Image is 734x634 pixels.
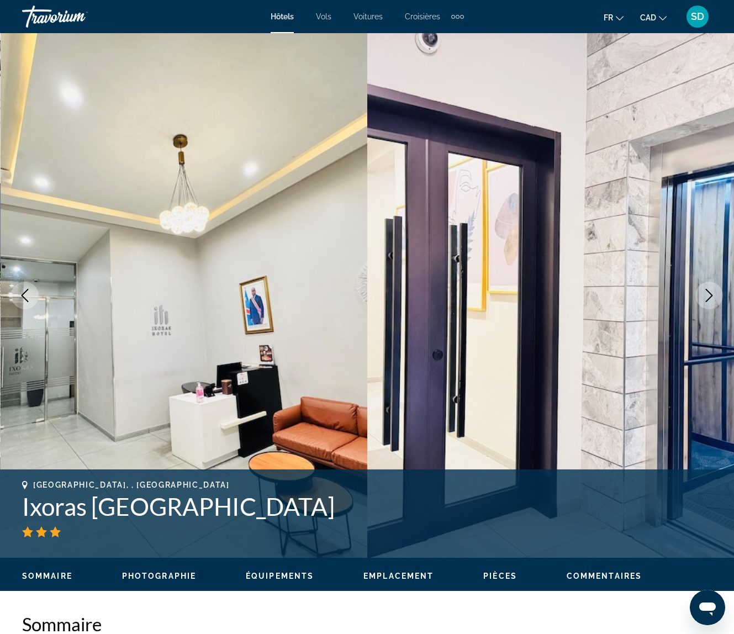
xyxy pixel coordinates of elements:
[691,11,704,22] span: SD
[451,8,464,25] button: Extra navigation items
[640,13,656,22] span: CAD
[271,12,294,21] a: Hôtels
[22,492,712,521] h1: Ixoras [GEOGRAPHIC_DATA]
[22,572,72,580] span: Sommaire
[11,282,39,309] button: Previous image
[483,571,517,581] button: Pièces
[363,572,434,580] span: Emplacement
[567,571,642,581] button: Commentaires
[246,572,314,580] span: Équipements
[567,572,642,580] span: Commentaires
[604,13,613,22] span: fr
[22,2,133,31] a: Travorium
[122,572,196,580] span: Photographie
[695,282,723,309] button: Next image
[690,590,725,625] iframe: Bouton de lancement de la fenêtre de messagerie
[604,9,624,25] button: Change language
[483,572,517,580] span: Pièces
[22,571,72,581] button: Sommaire
[363,571,434,581] button: Emplacement
[640,9,667,25] button: Change currency
[33,480,230,489] span: [GEOGRAPHIC_DATA], , [GEOGRAPHIC_DATA]
[122,571,196,581] button: Photographie
[353,12,383,21] a: Voitures
[405,12,440,21] a: Croisières
[683,5,712,28] button: User Menu
[246,571,314,581] button: Équipements
[316,12,331,21] a: Vols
